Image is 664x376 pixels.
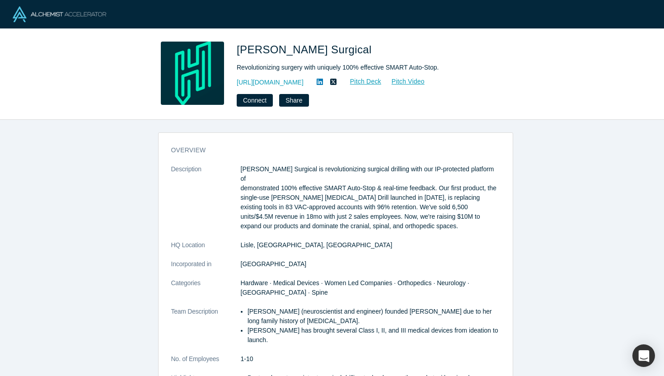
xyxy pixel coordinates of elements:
h3: overview [171,146,487,155]
li: [PERSON_NAME] has brought several Class I, II, and III medical devices from ideation to launch. [248,326,500,345]
dt: Description [171,164,241,240]
dd: Lisle, [GEOGRAPHIC_DATA], [GEOGRAPHIC_DATA] [241,240,500,250]
dt: Categories [171,278,241,307]
a: Pitch Deck [340,76,382,87]
p: [PERSON_NAME] Surgical is revolutionizing surgical drilling with our IP-protected platform of dem... [241,164,500,231]
dt: HQ Location [171,240,241,259]
button: Connect [237,94,273,107]
dt: Team Description [171,307,241,354]
img: Alchemist Logo [13,6,106,22]
a: [URL][DOMAIN_NAME] [237,78,304,87]
dd: 1-10 [241,354,500,364]
button: Share [279,94,309,107]
a: Pitch Video [382,76,425,87]
li: [PERSON_NAME] (neuroscientist and engineer) founded [PERSON_NAME] due to her long family history ... [248,307,500,326]
span: Hardware · Medical Devices · Women Led Companies · Orthopedics · Neurology · [GEOGRAPHIC_DATA] · ... [241,279,469,296]
div: Revolutionizing surgery with uniquely 100% effective SMART Auto-Stop. [237,63,490,72]
dt: No. of Employees [171,354,241,373]
dd: [GEOGRAPHIC_DATA] [241,259,500,269]
span: [PERSON_NAME] Surgical [237,43,375,56]
dt: Incorporated in [171,259,241,278]
img: Hubly Surgical's Logo [161,42,224,105]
